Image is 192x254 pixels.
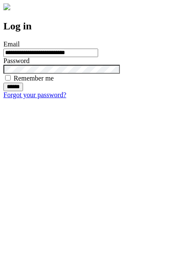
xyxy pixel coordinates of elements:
[3,3,10,10] img: logo-4e3dc11c47720685a147b03b5a06dd966a58ff35d612b21f08c02c0306f2b779.png
[3,20,189,32] h2: Log in
[14,75,54,82] label: Remember me
[3,40,20,48] label: Email
[3,57,29,64] label: Password
[3,91,66,98] a: Forgot your password?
